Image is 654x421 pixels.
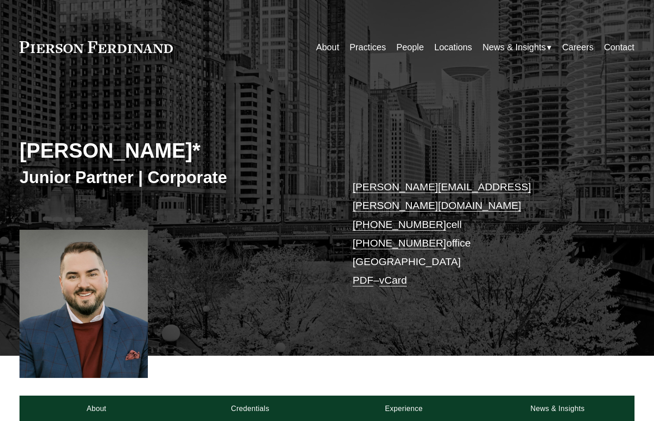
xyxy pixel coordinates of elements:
a: [PERSON_NAME][EMAIL_ADDRESS][PERSON_NAME][DOMAIN_NAME] [352,181,531,211]
a: [PHONE_NUMBER] [352,218,446,230]
a: vCard [379,274,407,286]
a: Practices [350,39,386,56]
p: cell office [GEOGRAPHIC_DATA] – [352,178,609,290]
a: Careers [562,39,593,56]
a: [PHONE_NUMBER] [352,237,446,249]
a: Contact [604,39,634,56]
h2: [PERSON_NAME]* [20,138,327,163]
span: News & Insights [483,39,546,55]
a: People [396,39,424,56]
a: Locations [434,39,472,56]
h3: Junior Partner | Corporate [20,167,327,188]
a: folder dropdown [483,39,552,56]
a: PDF [352,274,373,286]
a: About [316,39,339,56]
